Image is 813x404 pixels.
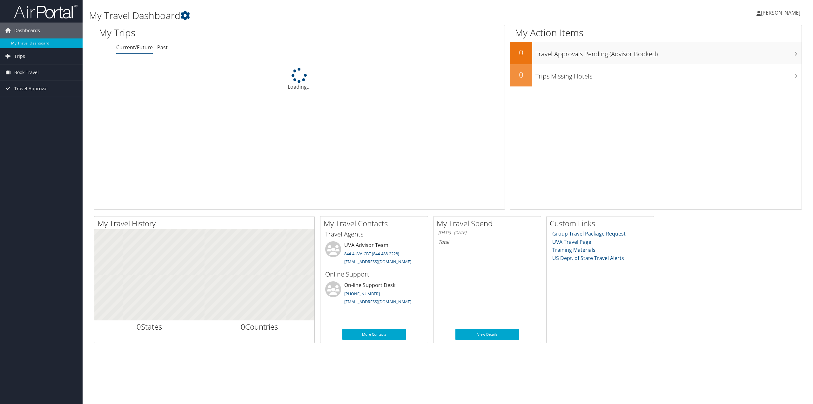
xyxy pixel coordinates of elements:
[157,44,168,51] a: Past
[325,230,423,239] h3: Travel Agents
[89,9,568,22] h1: My Travel Dashboard
[344,291,380,297] a: [PHONE_NUMBER]
[14,81,48,97] span: Travel Approval
[116,44,153,51] a: Current/Future
[535,69,802,81] h3: Trips Missing Hotels
[322,241,426,267] li: UVA Advisor Team
[550,218,654,229] h2: Custom Links
[322,281,426,307] li: On-line Support Desk
[344,259,411,264] a: [EMAIL_ADDRESS][DOMAIN_NAME]
[438,230,536,236] h6: [DATE] - [DATE]
[552,238,591,245] a: UVA Travel Page
[344,299,411,305] a: [EMAIL_ADDRESS][DOMAIN_NAME]
[535,46,802,58] h3: Travel Approvals Pending (Advisor Booked)
[209,321,310,332] h2: Countries
[14,4,77,19] img: airportal-logo.png
[94,68,505,91] div: Loading...
[324,218,428,229] h2: My Travel Contacts
[552,230,626,237] a: Group Travel Package Request
[552,246,595,253] a: Training Materials
[325,270,423,279] h3: Online Support
[510,64,802,86] a: 0Trips Missing Hotels
[241,321,245,332] span: 0
[344,251,399,257] a: 844-4UVA-CBT (844-488-2228)
[14,23,40,38] span: Dashboards
[552,255,624,262] a: US Dept. of State Travel Alerts
[756,3,807,22] a: [PERSON_NAME]
[14,48,25,64] span: Trips
[761,9,800,16] span: [PERSON_NAME]
[14,65,39,80] span: Book Travel
[510,69,532,80] h2: 0
[342,329,406,340] a: More Contacts
[97,218,314,229] h2: My Travel History
[510,42,802,64] a: 0Travel Approvals Pending (Advisor Booked)
[510,26,802,39] h1: My Action Items
[99,321,200,332] h2: States
[99,26,329,39] h1: My Trips
[437,218,541,229] h2: My Travel Spend
[137,321,141,332] span: 0
[438,238,536,245] h6: Total
[510,47,532,58] h2: 0
[455,329,519,340] a: View Details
